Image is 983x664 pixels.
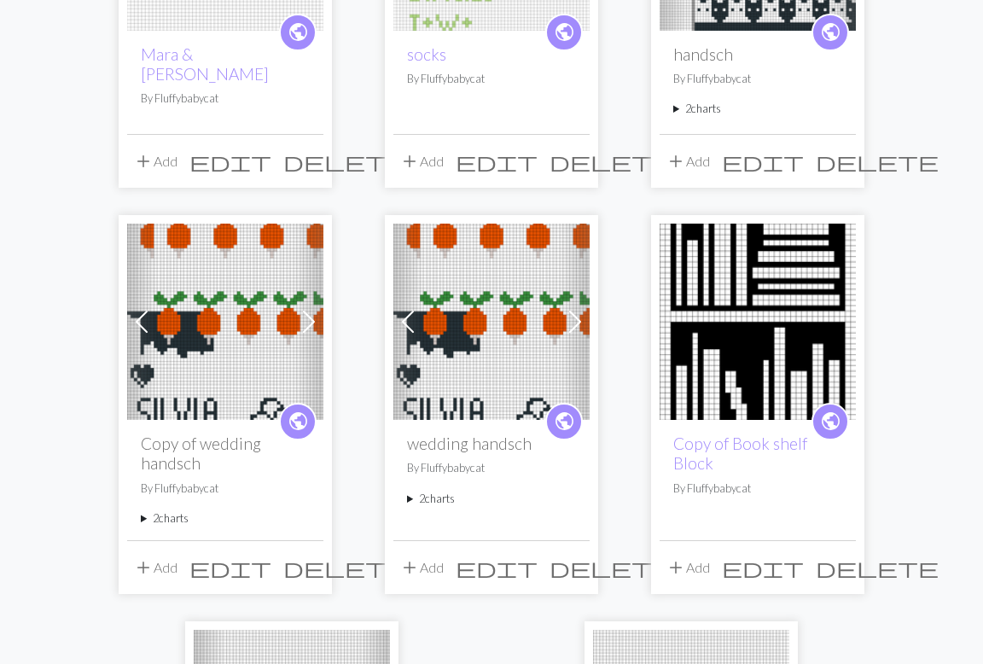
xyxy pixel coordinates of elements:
img: wedding handsch [127,224,323,420]
span: public [288,19,309,45]
span: add [666,556,686,580]
span: add [399,556,420,580]
p: By Fluffybabycat [141,481,310,497]
button: Add [127,551,183,584]
button: Edit [716,145,810,178]
span: edit [722,556,804,580]
a: socks [407,44,446,64]
span: public [554,408,575,434]
a: wedding handsch [393,312,590,328]
p: By Fluffybabycat [673,71,842,87]
img: Book shelf Block [660,224,856,420]
i: public [288,405,309,439]
button: Delete [810,551,945,584]
button: Delete [544,145,678,178]
button: Edit [716,551,810,584]
summary: 2charts [141,510,310,527]
summary: 2charts [407,491,576,507]
button: Add [393,145,450,178]
i: Edit [722,557,804,578]
i: public [554,15,575,50]
button: Edit [450,145,544,178]
span: public [288,408,309,434]
h2: Copy of wedding handsch [141,434,310,473]
button: Add [660,145,716,178]
a: public [545,403,583,440]
a: Mara & [PERSON_NAME] [141,44,269,84]
button: Add [127,145,183,178]
i: public [554,405,575,439]
p: By Fluffybabycat [407,71,576,87]
p: By Fluffybabycat [673,481,842,497]
button: Edit [183,145,277,178]
span: add [666,149,686,173]
button: Edit [183,551,277,584]
span: delete [550,556,672,580]
h2: handsch [673,44,842,64]
i: public [820,15,841,50]
button: Delete [277,145,412,178]
span: delete [283,556,406,580]
button: Delete [810,145,945,178]
span: add [133,556,154,580]
span: public [554,19,575,45]
span: public [820,19,841,45]
span: edit [722,149,804,173]
span: public [820,408,841,434]
button: Add [660,551,716,584]
i: Edit [722,151,804,172]
i: Edit [189,557,271,578]
span: delete [816,556,939,580]
span: delete [550,149,672,173]
span: delete [283,149,406,173]
a: public [811,403,849,440]
a: public [279,14,317,51]
button: Edit [450,551,544,584]
a: public [545,14,583,51]
button: Delete [544,551,678,584]
i: Edit [189,151,271,172]
i: public [288,15,309,50]
span: edit [456,556,538,580]
span: edit [456,149,538,173]
summary: 2charts [673,101,842,117]
p: By Fluffybabycat [407,460,576,476]
span: add [133,149,154,173]
i: Edit [456,151,538,172]
a: public [811,14,849,51]
a: Copy of Book shelf Block [673,434,807,473]
button: Delete [277,551,412,584]
p: By Fluffybabycat [141,90,310,107]
span: delete [816,149,939,173]
button: Add [393,551,450,584]
span: edit [189,149,271,173]
a: Book shelf Block [660,312,856,328]
a: wedding handsch [127,312,323,328]
span: edit [189,556,271,580]
span: add [399,149,420,173]
a: public [279,403,317,440]
i: Edit [456,557,538,578]
i: public [820,405,841,439]
h2: wedding handsch [407,434,576,453]
img: wedding handsch [393,224,590,420]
